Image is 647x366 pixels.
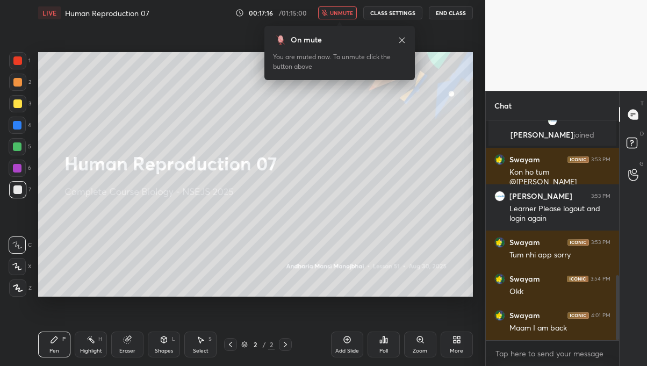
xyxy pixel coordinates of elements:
div: You are muted now. To unmute click the button above [273,52,406,71]
img: 9802b4cbdbab4d4381d2480607a75a70.jpg [494,154,505,165]
div: More [450,348,463,354]
div: H [98,336,102,342]
div: Eraser [119,348,135,354]
div: X [9,258,32,275]
div: Shapes [155,348,173,354]
div: grid [486,120,619,340]
div: Maam I am back [509,323,610,334]
div: 3 [9,95,31,112]
div: P [62,336,66,342]
div: Poll [379,348,388,354]
div: Z [9,279,32,297]
div: 5 [9,138,31,155]
div: Kon ho tum @[PERSON_NAME] [509,167,610,188]
div: 2 [9,74,31,91]
span: joined [573,130,594,140]
div: Okk [509,286,610,297]
h4: Human Reproduction 07 [65,8,149,18]
img: 9802b4cbdbab4d4381d2480607a75a70.jpg [494,274,505,284]
h6: Swayam [509,238,540,247]
div: C [9,236,32,254]
div: 3:54 PM [591,276,610,282]
div: 7 [9,181,31,198]
div: 2 [250,341,261,348]
img: iconic-dark.1390631f.png [567,239,589,246]
img: 9802b4cbdbab4d4381d2480607a75a70.jpg [494,237,505,248]
div: Zoom [413,348,427,354]
div: Select [193,348,209,354]
div: 3:53 PM [591,156,610,163]
div: Pen [49,348,59,354]
div: 3:53 PM [591,193,610,199]
img: iconic-dark.1390631f.png [567,312,589,319]
p: [PERSON_NAME] [495,131,610,139]
img: e09a829f3217400a92ca3c0251965425.png [547,116,558,126]
div: LIVE [38,6,61,19]
button: unmute [318,6,357,19]
button: End Class [429,6,473,19]
div: Tum nhi app sorry [509,250,610,261]
div: 2 [268,340,275,349]
p: D [640,130,644,138]
div: On mute [291,34,322,46]
img: iconic-dark.1390631f.png [567,156,589,163]
p: Chat [486,91,520,120]
div: Highlight [80,348,102,354]
img: e09a829f3217400a92ca3c0251965425.png [494,191,505,202]
img: iconic-dark.1390631f.png [567,276,588,282]
h6: Swayam [509,274,540,284]
p: G [639,160,644,168]
h6: Swayam [509,311,540,320]
h6: [PERSON_NAME] [509,191,572,201]
div: 3:53 PM [591,239,610,246]
div: / [263,341,266,348]
div: Add Slide [335,348,359,354]
button: CLASS SETTINGS [363,6,422,19]
h6: Swayam [509,155,540,164]
div: S [209,336,212,342]
div: 4:01 PM [591,312,610,319]
img: 9802b4cbdbab4d4381d2480607a75a70.jpg [494,310,505,321]
div: 6 [9,160,31,177]
div: 1 [9,52,31,69]
div: L [172,336,175,342]
span: unmute [330,9,353,17]
div: Learner Please logout and login again [509,204,610,224]
div: 4 [9,117,31,134]
p: T [641,99,644,107]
